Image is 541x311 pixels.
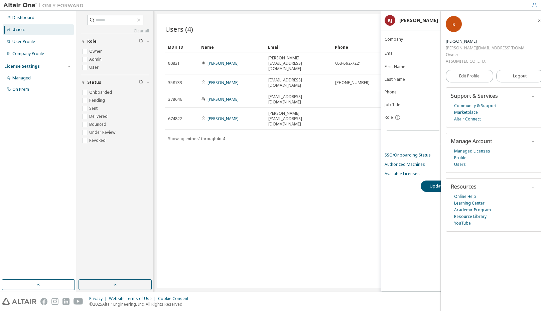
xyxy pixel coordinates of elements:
[12,15,34,20] div: Dashboard
[268,94,329,105] span: [EMAIL_ADDRESS][DOMAIN_NAME]
[459,73,480,79] span: Edit Profile
[335,42,396,52] div: Phone
[89,128,117,136] label: Under Review
[12,87,29,92] div: On Prem
[446,45,524,51] div: [PERSON_NAME][EMAIL_ADDRESS][DOMAIN_NAME]
[454,148,490,154] a: Managed Licenses
[89,55,103,63] label: Admin
[165,24,193,34] span: Users (4)
[385,102,445,107] label: Job Title
[87,39,97,44] span: Role
[89,104,99,112] label: Sent
[89,47,103,55] label: Owner
[168,80,182,85] span: 358733
[168,97,182,102] span: 378646
[454,200,485,207] a: Learning Center
[454,154,466,161] a: Profile
[3,2,87,9] img: Altair One
[421,181,453,192] button: Update
[158,296,192,301] div: Cookie Consent
[89,301,192,307] p: © 2025 Altair Engineering, Inc. All Rights Reserved.
[168,61,180,66] span: 80831
[201,42,263,52] div: Name
[12,27,25,32] div: Users
[51,298,58,305] img: instagram.svg
[40,298,47,305] img: facebook.svg
[454,207,491,213] a: Academic Program
[208,116,239,121] a: [PERSON_NAME]
[89,63,100,71] label: User
[451,183,477,190] span: Resources
[89,112,109,120] label: Delivered
[12,51,44,56] div: Company Profile
[385,37,445,42] label: Company
[268,42,329,52] div: Email
[451,137,492,145] span: Manage Account
[446,70,493,82] a: Edit Profile
[87,80,101,85] span: Status
[268,55,329,71] span: [PERSON_NAME][EMAIL_ADDRESS][DOMAIN_NAME]
[81,28,149,34] a: Clear all
[385,51,445,56] label: Email
[454,116,481,122] a: Altair Connect
[454,193,476,200] a: Online Help
[268,111,329,127] span: [PERSON_NAME][EMAIL_ADDRESS][DOMAIN_NAME]
[454,213,487,220] a: Resource Library
[446,38,524,45] div: Kenichi Jinbo
[385,152,537,158] a: SSO/Onboarding Status
[89,136,107,144] label: Revoked
[81,34,149,49] button: Role
[208,60,239,66] a: [PERSON_NAME]
[385,171,537,177] a: Available Licenses
[399,18,438,23] div: [PERSON_NAME]
[268,77,329,88] span: [EMAIL_ADDRESS][DOMAIN_NAME]
[385,64,445,69] label: First Name
[385,115,393,120] span: Role
[454,161,466,168] a: Users
[335,61,361,66] span: 053-592-7221
[89,96,106,104] label: Pending
[454,109,478,116] a: Marketplace
[74,298,83,305] img: youtube.svg
[139,39,143,44] span: Clear filter
[12,39,35,44] div: User Profile
[446,58,524,65] div: ATSUMITEC CO.,LTD.
[208,80,239,85] a: [PERSON_NAME]
[89,120,108,128] label: Bounced
[513,73,527,79] span: Logout
[452,21,455,27] span: K
[4,64,40,69] div: License Settings
[454,220,471,227] a: YouTube
[335,80,370,85] span: [PHONE_NUMBER]
[89,88,113,96] label: Onboarded
[12,75,31,81] div: Managed
[2,298,36,305] img: altair_logo.svg
[109,296,158,301] div: Website Terms of Use
[81,75,149,90] button: Status
[139,80,143,85] span: Clear filter
[451,92,498,99] span: Support & Services
[168,42,196,52] div: MDH ID
[168,136,225,141] span: Showing entries 1 through 4 of 4
[454,102,497,109] a: Community & Support
[385,15,395,26] div: KJ
[62,298,70,305] img: linkedin.svg
[385,89,445,95] label: Phone
[385,77,445,82] label: Last Name
[385,162,537,167] a: Authorized Machines
[168,116,182,121] span: 674822
[446,51,524,58] div: Owner
[208,96,239,102] a: [PERSON_NAME]
[89,296,109,301] div: Privacy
